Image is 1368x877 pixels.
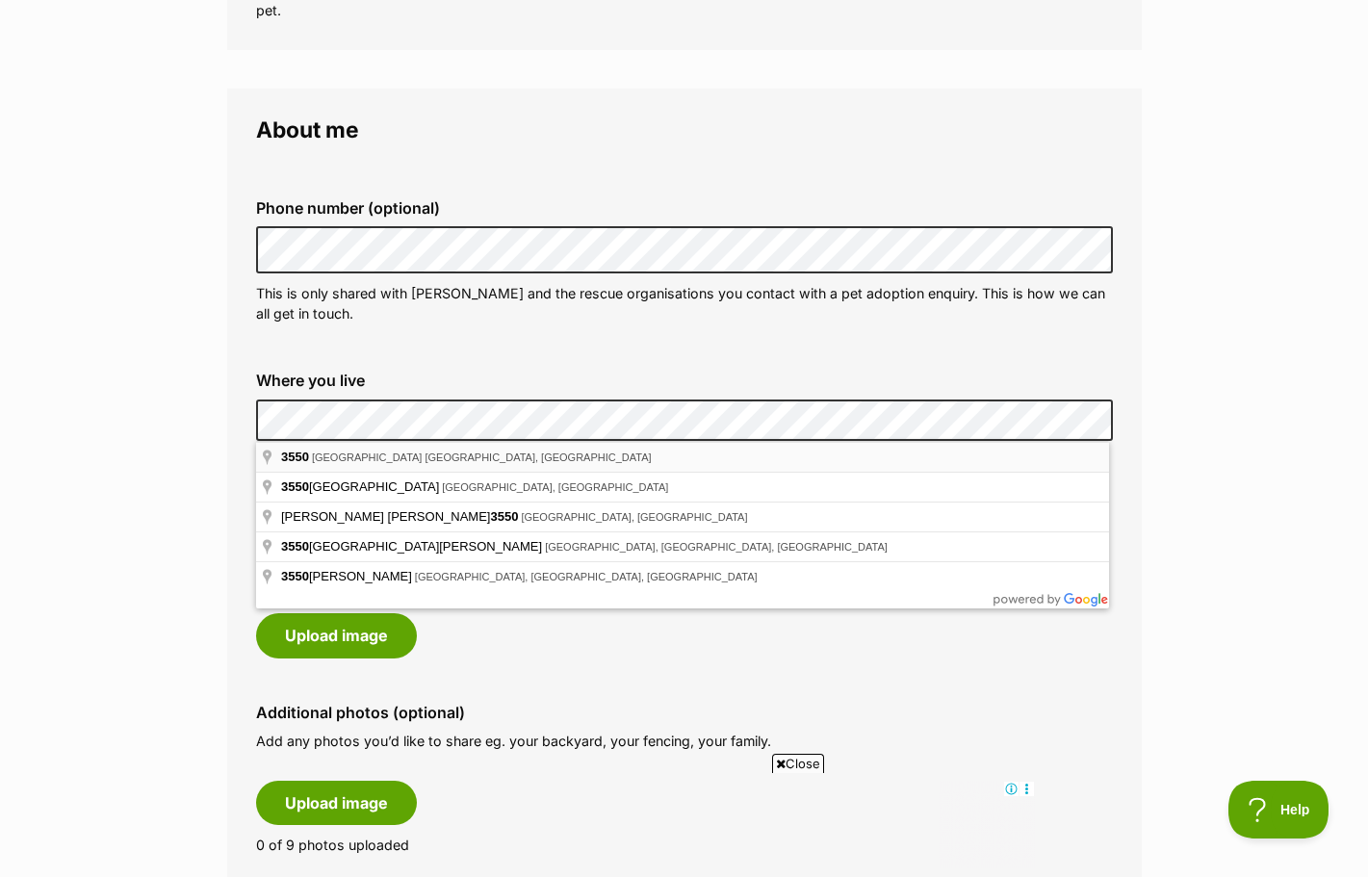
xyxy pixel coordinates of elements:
[281,569,415,583] span: [PERSON_NAME]
[281,479,442,494] span: [GEOGRAPHIC_DATA]
[334,781,1035,867] iframe: Advertisement
[490,509,518,524] span: 3550
[256,781,417,825] button: Upload image
[521,511,747,523] span: [GEOGRAPHIC_DATA], [GEOGRAPHIC_DATA]
[281,539,309,554] span: 3550
[1228,781,1329,838] iframe: Help Scout Beacon - Open
[281,539,545,554] span: [GEOGRAPHIC_DATA][PERSON_NAME]
[281,509,521,524] span: [PERSON_NAME] [PERSON_NAME]
[415,571,758,582] span: [GEOGRAPHIC_DATA], [GEOGRAPHIC_DATA], [GEOGRAPHIC_DATA]
[281,479,309,494] span: 3550
[256,731,1113,751] p: Add any photos you’d like to share eg. your backyard, your fencing, your family.
[256,199,1113,217] label: Phone number (optional)
[281,569,309,583] span: 3550
[772,754,824,773] span: Close
[312,451,652,463] span: [GEOGRAPHIC_DATA] [GEOGRAPHIC_DATA], [GEOGRAPHIC_DATA]
[256,613,417,658] button: Upload image
[256,372,1113,389] label: Where you live
[256,117,1113,142] legend: About me
[281,450,309,464] span: 3550
[256,704,1113,721] label: Additional photos (optional)
[442,481,668,493] span: [GEOGRAPHIC_DATA], [GEOGRAPHIC_DATA]
[545,541,888,553] span: [GEOGRAPHIC_DATA], [GEOGRAPHIC_DATA], [GEOGRAPHIC_DATA]
[256,835,1113,855] p: 0 of 9 photos uploaded
[256,283,1113,324] p: This is only shared with [PERSON_NAME] and the rescue organisations you contact with a pet adopti...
